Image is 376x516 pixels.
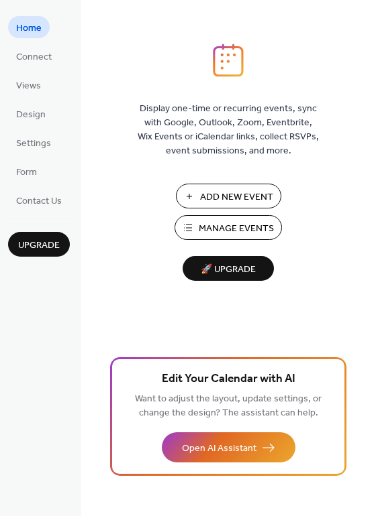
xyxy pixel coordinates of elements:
[8,45,60,67] a: Connect
[8,16,50,38] a: Home
[183,256,274,281] button: 🚀 Upgrade
[16,79,41,93] span: Views
[182,442,256,456] span: Open AI Assistant
[16,108,46,122] span: Design
[213,44,244,77] img: logo_icon.svg
[8,131,59,153] a: Settings
[16,166,37,180] span: Form
[16,50,52,64] span: Connect
[191,261,266,279] span: 🚀 Upgrade
[175,215,282,240] button: Manage Events
[8,232,70,257] button: Upgrade
[199,222,274,236] span: Manage Events
[8,189,70,211] a: Contact Us
[8,74,49,96] a: Views
[176,184,281,208] button: Add New Event
[8,103,54,125] a: Design
[200,190,273,204] span: Add New Event
[162,370,295,389] span: Edit Your Calendar with AI
[135,390,322,422] span: Want to adjust the layout, update settings, or change the design? The assistant can help.
[16,21,42,36] span: Home
[16,137,51,151] span: Settings
[138,102,319,158] span: Display one-time or recurring events, sync with Google, Outlook, Zoom, Eventbrite, Wix Events or ...
[162,432,295,462] button: Open AI Assistant
[8,160,45,182] a: Form
[18,239,60,253] span: Upgrade
[16,194,62,208] span: Contact Us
